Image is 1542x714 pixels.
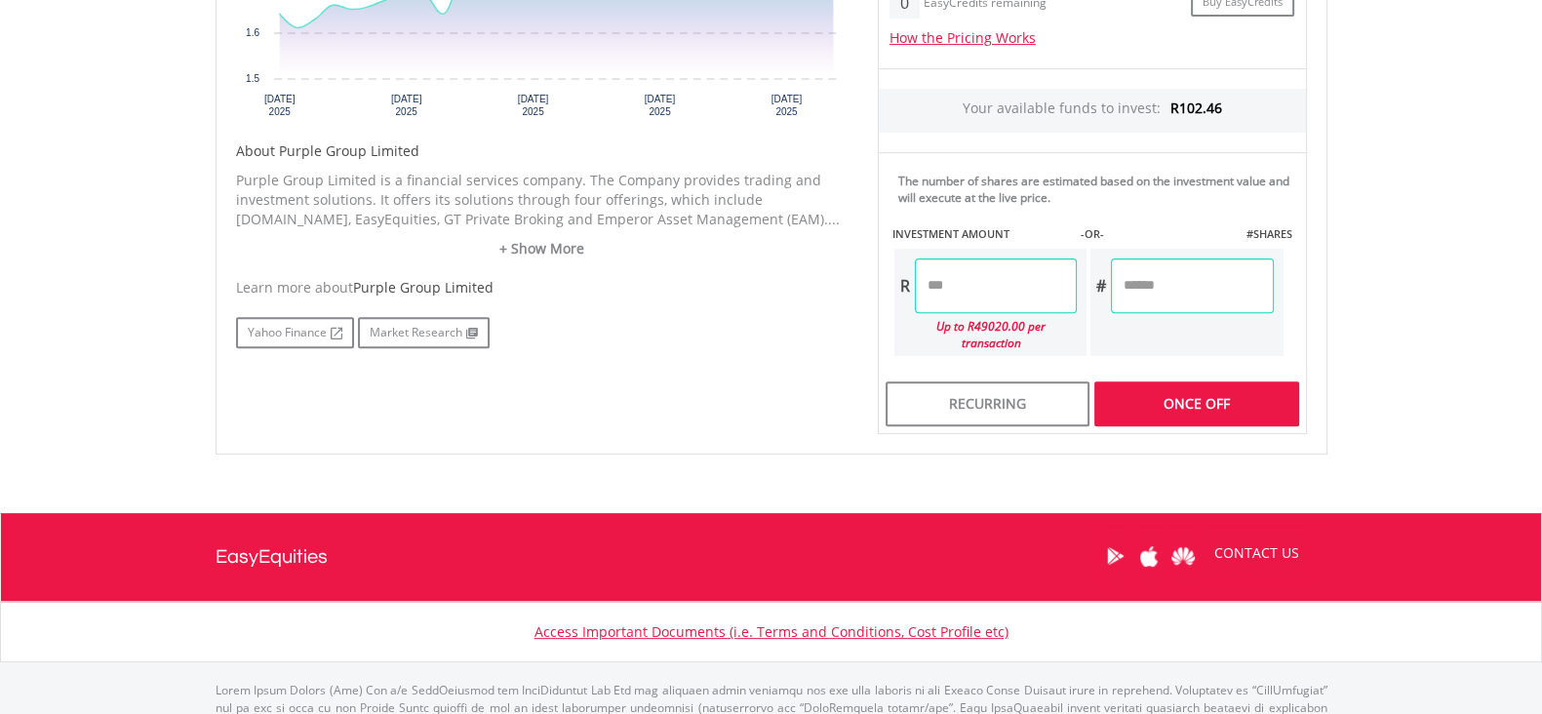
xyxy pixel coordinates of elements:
[1166,526,1201,586] a: Huawei
[358,317,490,348] a: Market Research
[898,173,1298,206] div: The number of shares are estimated based on the investment value and will execute at the live price.
[216,513,328,601] a: EasyEquities
[236,317,354,348] a: Yahoo Finance
[894,313,1078,356] div: Up to R49020.00 per transaction
[534,622,1008,641] a: Access Important Documents (i.e. Terms and Conditions, Cost Profile etc)
[246,27,259,38] text: 1.6
[771,94,802,117] text: [DATE] 2025
[890,28,1036,47] a: How the Pricing Works
[1201,526,1313,580] a: CONTACT US
[1094,381,1298,426] div: Once Off
[1090,258,1111,313] div: #
[236,239,849,258] a: + Show More
[236,278,849,297] div: Learn more about
[892,226,1009,242] label: INVESTMENT AMOUNT
[236,141,849,161] h5: About Purple Group Limited
[390,94,421,117] text: [DATE] 2025
[353,278,494,297] span: Purple Group Limited
[1080,226,1103,242] label: -OR-
[236,171,849,229] p: Purple Group Limited is a financial services company. The Company provides trading and investment...
[1245,226,1291,242] label: #SHARES
[894,258,915,313] div: R
[644,94,675,117] text: [DATE] 2025
[879,89,1306,133] div: Your available funds to invest:
[246,73,259,84] text: 1.5
[886,381,1089,426] div: Recurring
[1132,526,1166,586] a: Apple
[517,94,548,117] text: [DATE] 2025
[1170,99,1222,117] span: R102.46
[263,94,295,117] text: [DATE] 2025
[1098,526,1132,586] a: Google Play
